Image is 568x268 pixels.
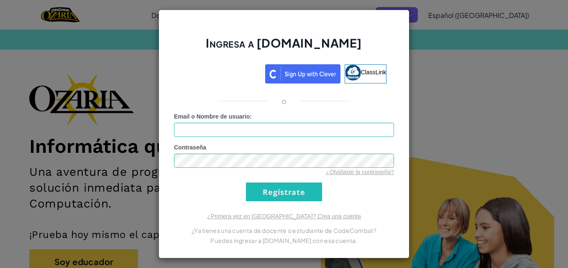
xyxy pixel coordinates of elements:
[326,169,394,175] a: ¿Olvidaste la contraseña?
[177,63,265,82] iframe: Botón de Acceder con Google
[174,112,252,121] label: :
[174,35,394,59] h2: Ingresa a [DOMAIN_NAME]
[174,113,250,120] span: Email o Nombre de usuario
[207,213,361,220] a: ¿Primera vez en [GEOGRAPHIC_DATA]? Crea una cuenta
[265,64,340,83] img: clever_sso_button@2x.png
[246,182,322,201] input: Regístrate
[174,144,206,151] span: Contraseña
[281,96,287,106] p: o
[345,65,361,81] img: classlink-logo-small.png
[174,225,394,235] p: ¿Ya tienes una cuenta de docente o estudiante de CodeCombat?
[361,69,386,76] span: ClassLink
[174,235,394,245] p: Puedes ingresar a [DOMAIN_NAME] con esa cuenta.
